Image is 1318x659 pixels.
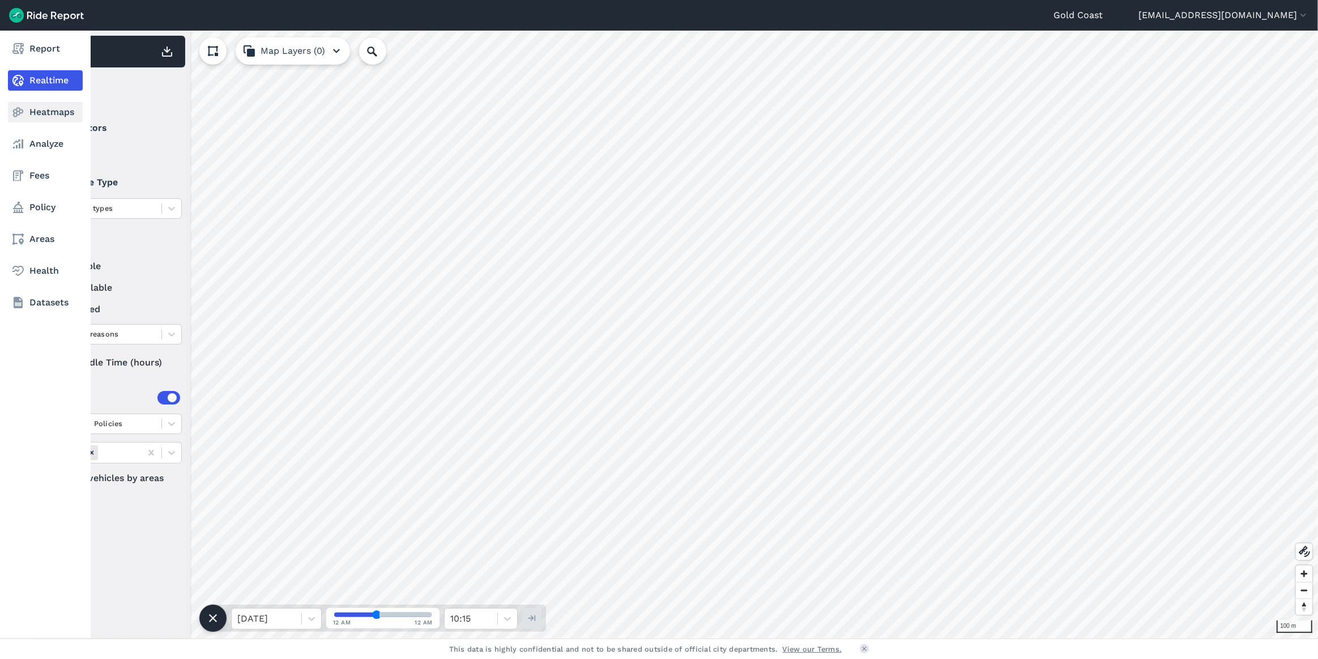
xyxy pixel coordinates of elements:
[46,167,180,198] summary: Vehicle Type
[1138,8,1309,22] button: [EMAIL_ADDRESS][DOMAIN_NAME]
[46,382,180,414] summary: Areas
[8,134,83,154] a: Analyze
[61,391,180,405] div: Areas
[9,8,84,23] img: Ride Report
[36,31,1318,639] canvas: Map
[46,471,182,485] label: Filter vehicles by areas
[8,197,83,218] a: Policy
[1296,582,1312,598] button: Zoom out
[46,281,182,295] label: unavailable
[8,292,83,313] a: Datasets
[333,618,351,627] span: 12 AM
[8,39,83,59] a: Report
[46,260,182,273] label: available
[236,37,350,65] button: Map Layers (0)
[86,445,98,460] div: Remove Areas (5)
[8,102,83,122] a: Heatmaps
[1053,8,1103,22] a: Gold Coast
[8,261,83,281] a: Health
[783,644,842,654] a: View our Terms.
[415,618,433,627] span: 12 AM
[8,165,83,186] a: Fees
[46,228,180,260] summary: Status
[1277,620,1312,633] div: 100 m
[8,70,83,91] a: Realtime
[8,229,83,249] a: Areas
[46,303,182,316] label: reserved
[1296,566,1312,582] button: Zoom in
[359,37,404,65] input: Search Location or Vehicles
[1296,598,1312,615] button: Reset bearing to north
[46,112,180,144] summary: Operators
[46,352,182,373] div: Idle Time (hours)
[41,73,185,108] div: Filter
[46,144,182,158] label: Lime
